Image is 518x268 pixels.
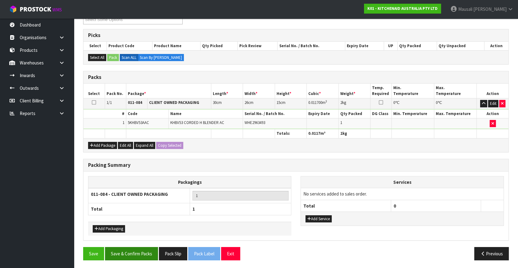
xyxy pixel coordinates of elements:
[308,131,320,136] span: 0.0117
[275,84,307,98] th: Height
[477,84,509,98] th: Action
[488,100,498,107] button: Edit
[91,191,168,197] strong: 011-084 - CLIENT OWNED PACKAGING
[238,42,277,50] th: Pick Review
[484,42,508,50] th: Action
[123,120,124,125] span: 1
[370,109,392,118] th: DG Class
[107,54,119,61] button: Pack
[52,7,62,13] small: WMS
[120,54,138,61] label: Scan ALL
[83,84,105,98] th: Select
[88,162,504,168] h3: Packing Summary
[213,100,217,105] span: 30
[345,42,384,50] th: Expiry Date
[192,206,195,212] span: 1
[20,5,51,13] span: ProStock
[307,129,339,138] th: m³
[307,84,339,98] th: Cubic
[458,6,472,12] span: Mausali
[88,142,117,149] button: Add Package
[128,100,142,105] strong: 011-084
[211,84,243,98] th: Length
[277,100,280,105] span: 15
[243,98,275,109] td: cm
[88,74,504,80] h3: Packs
[338,98,370,109] td: kg
[275,98,307,109] td: cm
[88,176,291,188] th: Packagings
[392,109,434,118] th: Min. Temperature
[156,142,183,149] button: Copy Selected
[393,100,395,105] span: 0
[301,188,504,200] td: No services added to sales order.
[477,109,509,118] th: Action
[107,42,152,50] th: Product Code
[126,84,211,98] th: Package
[340,120,342,125] span: 1
[277,42,345,50] th: Serial No. / Batch No.
[437,42,484,50] th: Qty Unpacked
[221,247,240,260] button: Exit
[149,100,199,105] strong: CLIENT OWNED PACKAGING
[392,84,434,98] th: Min. Temperature
[126,109,168,118] th: Code
[83,42,107,50] th: Select
[83,2,509,265] span: Pack
[434,98,477,109] td: ℃
[308,100,322,105] span: 0.011700
[107,100,112,105] span: 1/1
[9,5,17,13] img: cube-alt.png
[88,32,504,38] h3: Picks
[326,99,327,103] sup: 3
[384,42,398,50] th: UP
[200,42,237,50] th: Qty Picked
[88,203,190,215] th: Total
[340,131,342,136] span: 2
[301,200,391,212] th: Total
[188,247,220,260] button: Pack Label
[474,247,509,260] button: Previous
[434,109,477,118] th: Max. Temperature
[134,142,155,149] button: Expand All
[394,203,396,209] span: 0
[83,247,104,260] button: Save
[370,84,392,98] th: Temp. Required
[243,109,307,118] th: Serial No. / Batch No.
[105,247,158,260] button: Save & Confirm Packs
[338,109,370,118] th: Qty Packed
[152,42,200,50] th: Product Name
[118,142,133,149] button: Edit All
[83,109,126,118] th: #
[436,100,438,105] span: 0
[128,120,149,125] span: 5KHBV53AAC
[306,215,332,223] button: Add Service
[275,129,307,138] th: Totals:
[243,84,275,98] th: Width
[93,225,125,233] button: Add Packaging
[307,98,339,109] td: m
[105,84,126,98] th: Pack No.
[138,54,184,61] label: Scan By [PERSON_NAME]
[211,98,243,109] td: cm
[338,84,370,98] th: Weight
[307,109,339,118] th: Expiry Date
[364,4,441,14] a: K01 - KITCHENAID AUSTRALIA PTY LTD
[434,84,477,98] th: Max. Temperature
[338,129,370,138] th: kg
[170,120,224,125] span: KHBV53 CORDED H BLENDER AC
[397,42,437,50] th: Qty Packed
[245,120,265,125] span: WHE2963493
[301,176,504,188] th: Services
[88,54,106,61] button: Select All
[392,98,434,109] td: ℃
[168,109,243,118] th: Name
[136,143,153,148] span: Expand All
[245,100,248,105] span: 26
[473,6,507,12] span: [PERSON_NAME]
[340,100,342,105] span: 2
[159,247,187,260] button: Pack Slip
[367,6,438,11] strong: K01 - KITCHENAID AUSTRALIA PTY LTD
